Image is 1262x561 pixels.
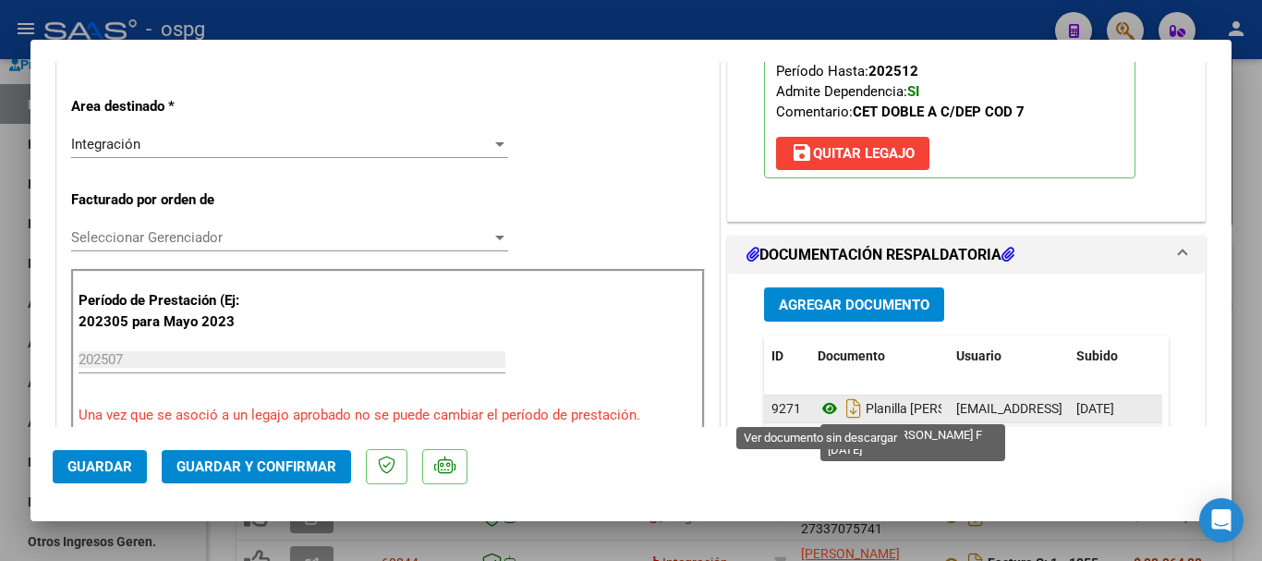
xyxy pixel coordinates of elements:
button: Quitar Legajo [776,137,929,170]
span: [EMAIL_ADDRESS][DOMAIN_NAME] - - APREDIS SRL [956,401,1255,416]
p: Período de Prestación (Ej: 202305 para Mayo 2023 [79,290,264,332]
datatable-header-cell: Subido [1069,336,1161,376]
h1: DOCUMENTACIÓN RESPALDATORIA [746,244,1014,266]
span: 9271 [771,401,801,416]
span: CUIL: Nombre y Apellido: Período Desde: Período Hasta: Admite Dependencia: [776,2,1025,120]
p: Facturado por orden de [71,189,261,211]
datatable-header-cell: ID [764,336,810,376]
datatable-header-cell: Usuario [949,336,1069,376]
span: Quitar Legajo [791,145,915,162]
mat-expansion-panel-header: DOCUMENTACIÓN RESPALDATORIA [728,237,1205,274]
button: Agregar Documento [764,287,944,322]
button: Guardar y Confirmar [162,450,351,483]
datatable-header-cell: Acción [1161,336,1254,376]
span: Planilla [PERSON_NAME] F [DATE] [818,401,1060,416]
strong: CET DOBLE A C/DEP COD 7 [853,104,1025,120]
span: Guardar y Confirmar [176,458,336,475]
span: Documento [818,348,885,363]
strong: 202512 [868,63,918,79]
p: Area destinado * [71,96,261,117]
span: Comentario: [776,104,1025,120]
span: Guardar [67,458,132,475]
span: Subido [1076,348,1118,363]
datatable-header-cell: Documento [810,336,949,376]
button: Guardar [53,450,147,483]
i: Descargar documento [842,394,866,423]
span: ID [771,348,783,363]
p: Una vez que se asoció a un legajo aprobado no se puede cambiar el período de prestación. [79,405,698,426]
strong: SI [907,83,919,100]
span: [DATE] [1076,401,1114,416]
span: Usuario [956,348,1001,363]
span: Seleccionar Gerenciador [71,229,491,246]
span: Agregar Documento [779,297,929,313]
div: Open Intercom Messenger [1199,498,1244,543]
span: Integración [71,136,140,152]
mat-icon: save [791,141,813,164]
